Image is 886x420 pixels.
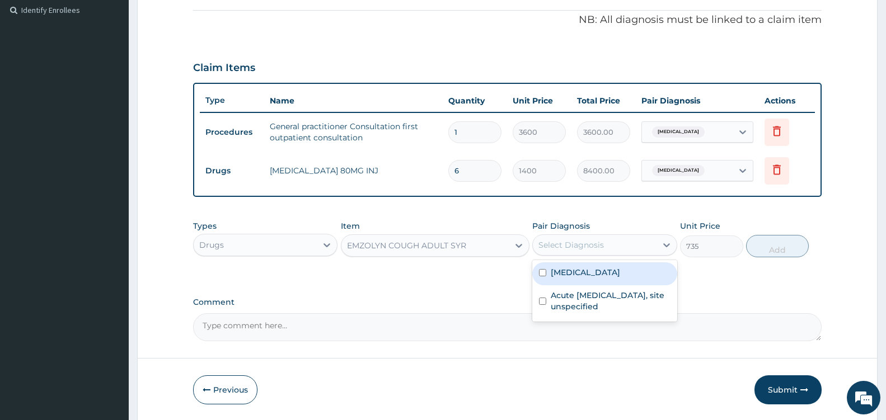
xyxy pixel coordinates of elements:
span: [MEDICAL_DATA] [652,165,705,176]
label: Comment [193,298,822,307]
label: Types [193,221,217,231]
p: NB: All diagnosis must be linked to a claim item [193,13,822,27]
th: Type [200,90,264,111]
th: Total Price [571,89,636,112]
textarea: Type your message and hit 'Enter' [6,305,213,345]
td: General practitioner Consultation first outpatient consultation [264,115,443,149]
button: Submit [754,375,822,404]
th: Quantity [443,89,507,112]
img: d_794563401_company_1708531726252_794563401 [21,56,45,84]
div: Chat with us now [58,63,188,77]
td: Drugs [200,161,264,181]
label: [MEDICAL_DATA] [551,267,620,278]
th: Pair Diagnosis [636,89,759,112]
th: Name [264,89,443,112]
label: Pair Diagnosis [532,220,590,232]
label: Unit Price [680,220,720,232]
label: Acute [MEDICAL_DATA], site unspecified [551,290,670,312]
button: Previous [193,375,257,404]
th: Actions [759,89,815,112]
span: We're online! [65,141,154,254]
th: Unit Price [507,89,571,112]
h3: Claim Items [193,62,255,74]
td: Procedures [200,122,264,143]
div: EMZOLYN COUGH ADULT SYR [347,240,466,251]
label: Item [341,220,360,232]
span: [MEDICAL_DATA] [652,126,705,138]
div: Drugs [199,239,224,251]
td: [MEDICAL_DATA] 80MG INJ [264,159,443,182]
div: Minimize live chat window [184,6,210,32]
div: Select Diagnosis [538,239,604,251]
button: Add [746,235,809,257]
